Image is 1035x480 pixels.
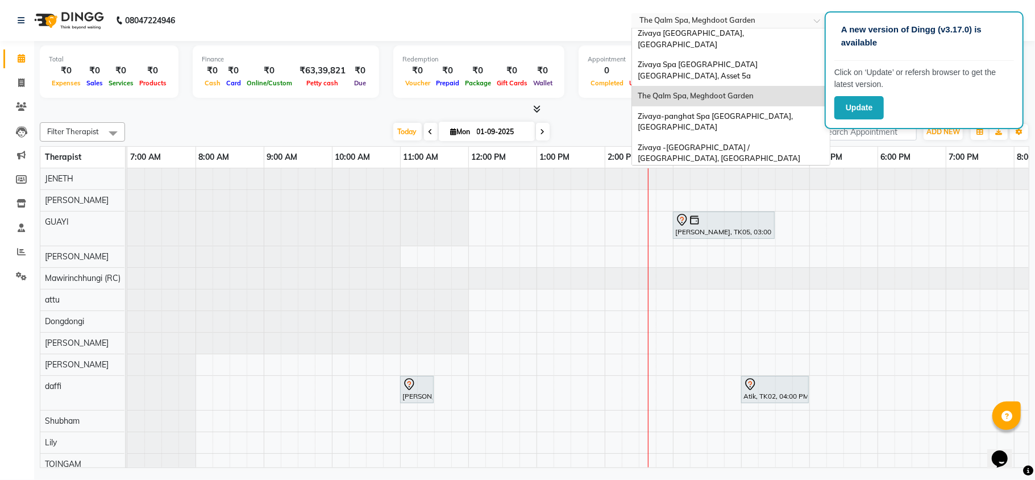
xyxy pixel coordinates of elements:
[45,316,84,326] span: Dongdongi
[626,79,663,87] span: Upcoming
[631,28,830,165] ng-dropdown-panel: Options list
[45,381,61,391] span: daffi
[136,79,169,87] span: Products
[29,5,107,36] img: logo
[295,64,350,77] div: ₹63,39,821
[264,149,301,165] a: 9:00 AM
[494,64,530,77] div: ₹0
[878,149,914,165] a: 6:00 PM
[987,435,1024,469] iframe: chat widget
[304,79,342,87] span: Petty cash
[393,123,422,140] span: Today
[401,378,433,402] div: [PERSON_NAME], TK01, 11:00 AM-11:30 AM, Signature Foot Massage - 30 Mins
[469,149,509,165] a: 12:00 PM
[834,67,1014,90] p: Click on ‘Update’ or refersh browser to get the latest version.
[605,149,641,165] a: 2:00 PM
[136,64,169,77] div: ₹0
[332,149,373,165] a: 10:00 AM
[202,55,370,64] div: Finance
[402,64,433,77] div: ₹0
[402,55,555,64] div: Redemption
[45,295,60,305] span: attu
[834,96,884,119] button: Update
[202,79,223,87] span: Cash
[588,64,626,77] div: 0
[588,55,729,64] div: Appointment
[462,64,494,77] div: ₹0
[473,123,530,140] input: 2025-09-01
[244,79,295,87] span: Online/Custom
[45,437,57,448] span: Lily
[926,127,960,136] span: ADD NEW
[84,64,106,77] div: ₹0
[45,273,120,283] span: Mawirinchhungi (RC)
[433,79,462,87] span: Prepaid
[537,149,573,165] a: 1:00 PM
[841,23,1007,49] p: A new version of Dingg (v3.17.0) is available
[45,359,109,370] span: [PERSON_NAME]
[638,143,800,163] span: Zivaya -[GEOGRAPHIC_DATA] / [GEOGRAPHIC_DATA], [GEOGRAPHIC_DATA]
[638,91,754,100] span: The Qalm Spa, Meghdoot Garden
[817,123,917,140] input: Search Appointment
[626,64,663,77] div: 6
[45,173,73,184] span: JENETH
[638,60,759,80] span: Zivaya Spa [GEOGRAPHIC_DATA] [GEOGRAPHIC_DATA], Asset 5a
[45,251,109,262] span: [PERSON_NAME]
[638,28,747,49] span: Zivaya [GEOGRAPHIC_DATA], [GEOGRAPHIC_DATA]
[45,338,109,348] span: [PERSON_NAME]
[223,64,244,77] div: ₹0
[45,459,81,469] span: TOINGAM
[244,64,295,77] div: ₹0
[196,149,232,165] a: 8:00 AM
[45,195,109,205] span: [PERSON_NAME]
[106,64,136,77] div: ₹0
[351,79,369,87] span: Due
[106,79,136,87] span: Services
[742,378,808,402] div: Atik, TK02, 04:00 PM-05:00 PM, Javanese Pampering - 60 Mins
[127,149,164,165] a: 7:00 AM
[223,79,244,87] span: Card
[402,79,433,87] span: Voucher
[462,79,494,87] span: Package
[530,64,555,77] div: ₹0
[45,152,81,162] span: Therapist
[433,64,462,77] div: ₹0
[49,64,84,77] div: ₹0
[47,127,99,136] span: Filter Therapist
[202,64,223,77] div: ₹0
[494,79,530,87] span: Gift Cards
[448,127,473,136] span: Mon
[350,64,370,77] div: ₹0
[45,416,80,426] span: Shubham
[588,79,626,87] span: Completed
[49,55,169,64] div: Total
[401,149,442,165] a: 11:00 AM
[946,149,982,165] a: 7:00 PM
[45,217,69,227] span: GUAYI
[49,79,84,87] span: Expenses
[924,124,963,140] button: ADD NEW
[125,5,175,36] b: 08047224946
[674,213,774,237] div: [PERSON_NAME], TK05, 03:00 PM-04:30 PM, Javanese Pampering - 90 Mins
[84,79,106,87] span: Sales
[638,111,795,132] span: Zivaya-panghat Spa [GEOGRAPHIC_DATA], [GEOGRAPHIC_DATA]
[530,79,555,87] span: Wallet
